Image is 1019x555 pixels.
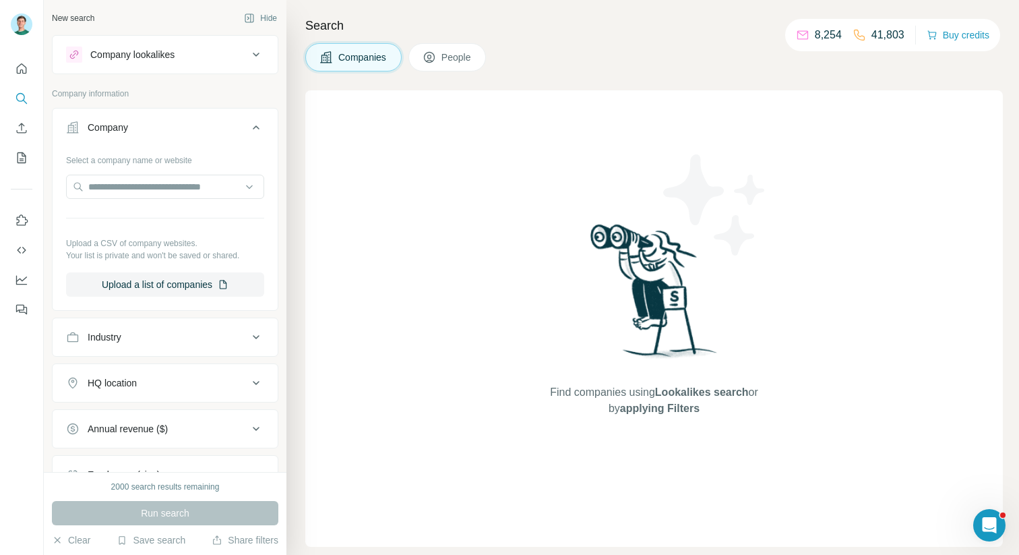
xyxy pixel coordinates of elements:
[620,403,700,414] span: applying Filters
[53,111,278,149] button: Company
[66,250,264,262] p: Your list is private and won't be saved or shared.
[11,13,32,35] img: Avatar
[815,27,842,43] p: 8,254
[546,384,762,417] span: Find companies using or by
[52,88,278,100] p: Company information
[53,367,278,399] button: HQ location
[66,149,264,167] div: Select a company name or website
[52,533,90,547] button: Clear
[11,146,32,170] button: My lists
[655,386,749,398] span: Lookalikes search
[305,16,1003,35] h4: Search
[53,321,278,353] button: Industry
[11,208,32,233] button: Use Surfe on LinkedIn
[11,268,32,292] button: Dashboard
[235,8,286,28] button: Hide
[117,533,185,547] button: Save search
[88,422,168,436] div: Annual revenue ($)
[11,57,32,81] button: Quick start
[973,509,1006,542] iframe: Intercom live chat
[441,51,472,64] span: People
[11,238,32,262] button: Use Surfe API
[53,38,278,71] button: Company lookalikes
[11,297,32,322] button: Feedback
[338,51,388,64] span: Companies
[871,27,904,43] p: 41,803
[52,12,94,24] div: New search
[90,48,175,61] div: Company lookalikes
[212,533,278,547] button: Share filters
[654,144,776,266] img: Surfe Illustration - Stars
[53,413,278,445] button: Annual revenue ($)
[53,459,278,491] button: Employees (size)
[88,468,160,481] div: Employees (size)
[66,237,264,250] p: Upload a CSV of company websites.
[11,116,32,140] button: Enrich CSV
[88,121,128,134] div: Company
[88,376,137,390] div: HQ location
[88,330,121,344] div: Industry
[11,86,32,111] button: Search
[66,272,264,297] button: Upload a list of companies
[584,221,724,371] img: Surfe Illustration - Woman searching with binoculars
[111,481,220,493] div: 2000 search results remaining
[927,26,989,45] button: Buy credits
